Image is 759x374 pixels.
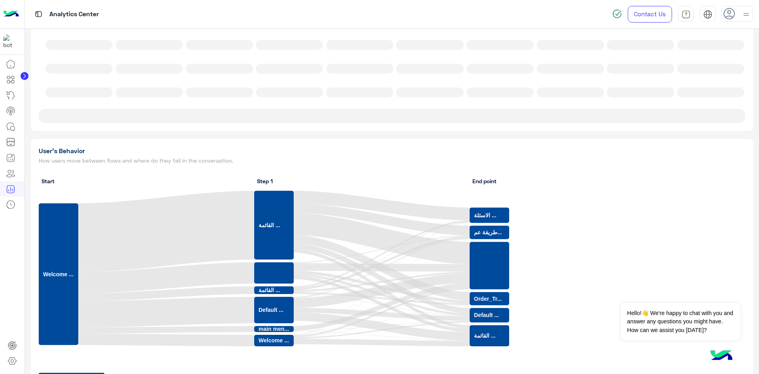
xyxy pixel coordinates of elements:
h5: How users move between flows and where do they fall in the conversation. [39,158,389,164]
text: الاسئلة ... [474,212,497,218]
a: tab [678,6,694,23]
img: hulul-logo.png [708,342,735,370]
p: Analytics Center [49,9,99,20]
img: spinner [612,9,622,19]
img: 919860931428189 [3,34,17,49]
svg: A chart. [39,191,509,349]
text: main men... [259,326,289,332]
text: القائمة ... [259,222,280,228]
text: القائمة ... [259,287,280,293]
text: Welcome ... [43,271,74,277]
h1: User’s Behavior [39,147,389,155]
img: profile [741,9,751,19]
text: Welcome ... [259,337,289,344]
img: tab [703,10,712,19]
span: Hello!👋 We're happy to chat with you and answer any questions you might have. How can we assist y... [621,303,740,340]
a: Contact Us [628,6,672,23]
img: tab [682,10,691,19]
text: القائمة ... [474,332,496,339]
text: طريقة عم... [474,229,502,236]
span: Start [42,177,55,185]
img: tab [34,9,43,19]
span: End point [472,177,497,185]
text: Default ... [474,312,499,318]
text: Default ... [259,307,283,313]
img: Logo [3,6,19,23]
text: Order_Tr... [474,295,502,302]
span: Step 1 [257,177,273,185]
